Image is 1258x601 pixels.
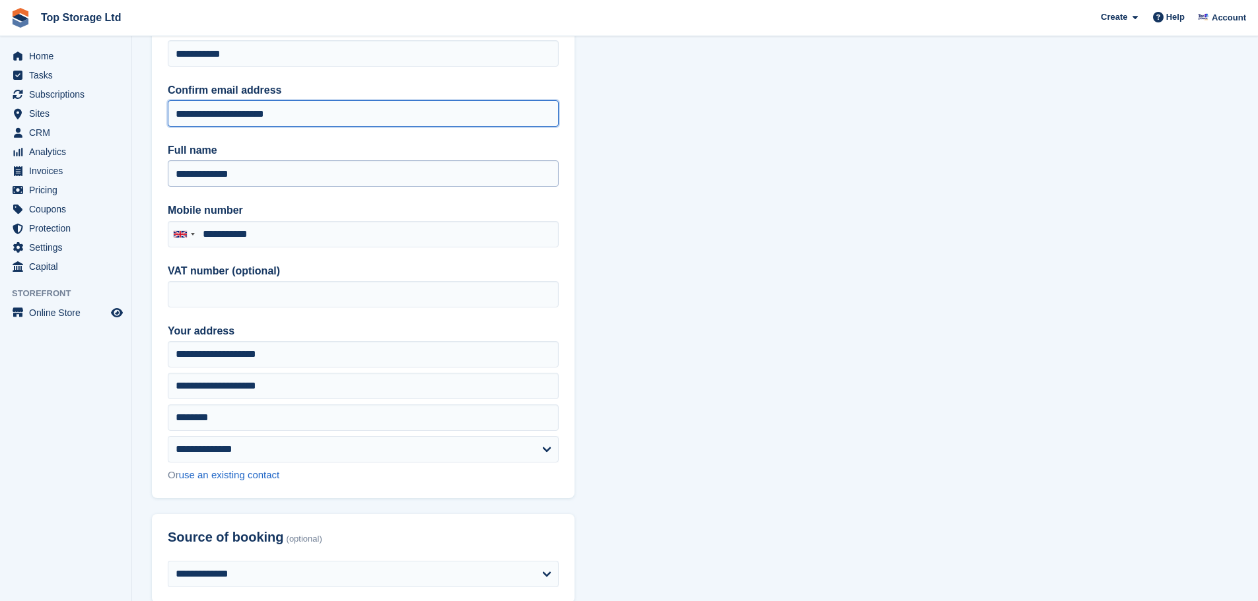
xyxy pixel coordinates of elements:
[11,8,30,28] img: stora-icon-8386f47178a22dfd0bd8f6a31ec36ba5ce8667c1dd55bd0f319d3a0aa187defe.svg
[168,263,559,279] label: VAT number (optional)
[7,257,125,276] a: menu
[287,534,322,544] span: (optional)
[29,162,108,180] span: Invoices
[7,181,125,199] a: menu
[7,238,125,257] a: menu
[7,85,125,104] a: menu
[29,142,108,161] span: Analytics
[168,468,559,483] div: Or
[7,66,125,84] a: menu
[29,238,108,257] span: Settings
[7,104,125,123] a: menu
[1101,11,1127,24] span: Create
[7,123,125,142] a: menu
[29,200,108,218] span: Coupons
[7,162,125,180] a: menu
[7,200,125,218] a: menu
[168,203,559,218] label: Mobile number
[29,219,108,237] span: Protection
[36,7,126,28] a: Top Storage Ltd
[29,66,108,84] span: Tasks
[7,303,125,322] a: menu
[29,85,108,104] span: Subscriptions
[1212,11,1246,24] span: Account
[168,323,559,339] label: Your address
[109,305,125,321] a: Preview store
[179,469,280,480] a: use an existing contact
[29,123,108,142] span: CRM
[12,287,131,300] span: Storefront
[1197,11,1210,24] img: Sam Topham
[168,530,284,545] span: Source of booking
[7,219,125,237] a: menu
[29,181,108,199] span: Pricing
[7,47,125,65] a: menu
[29,257,108,276] span: Capital
[7,142,125,161] a: menu
[168,82,559,98] label: Confirm email address
[168,222,199,247] div: United Kingdom: +44
[1166,11,1185,24] span: Help
[168,142,559,158] label: Full name
[29,303,108,322] span: Online Store
[29,104,108,123] span: Sites
[29,47,108,65] span: Home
